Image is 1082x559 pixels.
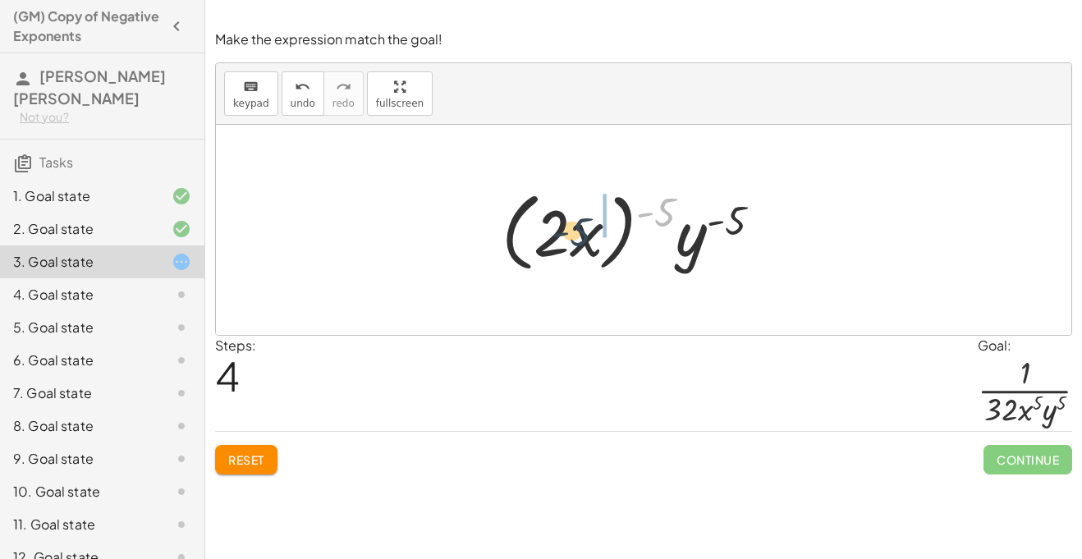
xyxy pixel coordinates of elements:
[172,318,191,337] i: Task not started.
[978,336,1072,355] div: Goal:
[172,482,191,502] i: Task not started.
[172,186,191,206] i: Task finished and correct.
[13,351,145,370] div: 6. Goal state
[282,71,324,116] button: undoundo
[172,383,191,403] i: Task not started.
[13,515,145,534] div: 11. Goal state
[20,109,191,126] div: Not you?
[172,219,191,239] i: Task finished and correct.
[13,383,145,403] div: 7. Goal state
[13,7,162,46] h4: (GM) Copy of Negative Exponents
[172,351,191,370] i: Task not started.
[228,452,264,467] span: Reset
[224,71,278,116] button: keyboardkeypad
[13,285,145,305] div: 4. Goal state
[215,30,1072,49] p: Make the expression match the goal!
[172,285,191,305] i: Task not started.
[172,449,191,469] i: Task not started.
[13,482,145,502] div: 10. Goal state
[336,77,351,97] i: redo
[13,186,145,206] div: 1. Goal state
[39,153,73,171] span: Tasks
[295,77,310,97] i: undo
[13,252,145,272] div: 3. Goal state
[13,449,145,469] div: 9. Goal state
[215,337,256,354] label: Steps:
[13,318,145,337] div: 5. Goal state
[243,77,259,97] i: keyboard
[13,66,166,108] span: [PERSON_NAME] [PERSON_NAME]
[215,445,277,474] button: Reset
[291,98,315,109] span: undo
[172,515,191,534] i: Task not started.
[215,351,240,401] span: 4
[13,416,145,436] div: 8. Goal state
[233,98,269,109] span: keypad
[376,98,424,109] span: fullscreen
[172,252,191,272] i: Task started.
[332,98,355,109] span: redo
[367,71,433,116] button: fullscreen
[323,71,364,116] button: redoredo
[13,219,145,239] div: 2. Goal state
[172,416,191,436] i: Task not started.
